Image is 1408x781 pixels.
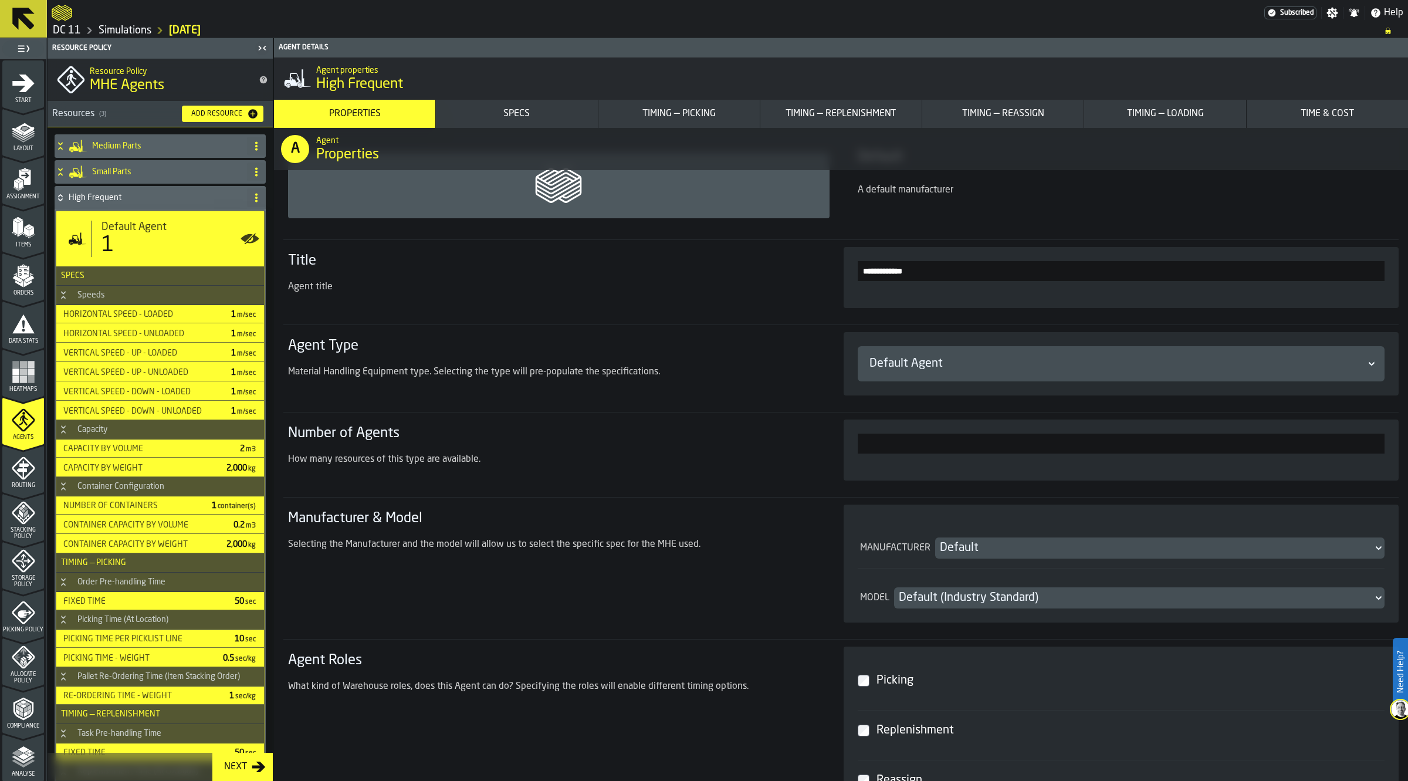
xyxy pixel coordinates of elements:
[235,749,257,757] span: 50
[288,509,815,528] h3: Manufacturer & Model
[274,38,1408,58] header: Agent details
[56,535,264,553] div: StatList-item-Container Capacity by Weight
[212,502,257,510] span: 1
[288,337,815,356] h3: Agent Type
[56,286,264,305] h3: title-section-Speeds
[90,65,249,76] h2: Sub Title
[288,280,815,294] div: Agent title
[2,771,44,777] span: Analyse
[56,630,264,648] div: StatList-item-Picking Time per Picklist line
[858,725,869,736] input: InputCheckbox-label-react-aria1854072492-:r1av:
[874,720,1383,741] div: InputCheckbox-react-aria1854072492-:r1av:
[99,24,151,37] a: link-to-/wh/i/2e91095d-d0fa-471d-87cf-b9f7f81665fc
[231,407,257,415] span: 1
[226,464,257,472] span: 2,000
[56,363,264,381] div: StatList-item-Vertical Speed - Up - Unloaded
[70,425,114,434] div: Capacity
[219,760,252,774] div: Next
[1322,7,1343,19] label: button-toggle-Settings
[1251,107,1403,121] div: Time & Cost
[869,356,1362,372] div: DropdownMenuValue-default
[59,634,225,644] div: Picking Time per Picklist line
[2,109,44,155] li: menu Layout
[229,692,257,700] span: 1
[56,553,264,573] h3: title-section-Timing — Picking
[59,597,225,606] div: Fixed time
[56,743,264,762] div: StatList-item-Fixed time
[237,408,256,415] span: m/sec
[69,193,242,202] h4: High Frequent
[56,724,264,743] h3: title-section-Task Pre-handling Time
[218,503,256,510] span: container(s)
[2,627,44,633] span: Picking Policy
[1264,6,1316,19] div: Menu Subscription
[246,522,256,529] span: m3
[2,40,44,57] label: button-toggle-Toggle Full Menu
[56,615,70,624] button: Button-Picking Time (At Location)-open
[603,107,755,121] div: Timing — Picking
[59,520,224,530] div: Container Capacity by Volume
[56,383,264,401] div: StatList-item-Vertical Speed - Down - Loaded
[235,597,257,606] span: 50
[187,110,247,118] div: Add Resource
[254,41,270,55] label: button-toggle-Close me
[56,496,264,515] div: StatList-item-Number of Containers
[235,693,256,700] span: sec/kg
[92,167,242,177] h4: Small Parts
[70,729,168,738] div: Task Pre-handling Time
[2,290,44,296] span: Orders
[169,24,201,37] a: link-to-/wh/i/2e91095d-d0fa-471d-87cf-b9f7f81665fc/simulations/ffab7c79-31d6-4342-bcc4-b8318f150ef9
[2,686,44,733] li: menu Compliance
[48,38,273,59] header: Resource Policy
[2,493,44,540] li: menu Stacking Policy
[858,528,1385,559] div: ManufacturerDropdownMenuValue-default
[2,194,44,200] span: Assignment
[858,661,1385,701] label: InputCheckbox-label-react-aria1854072492-:r1au:
[1089,107,1241,121] div: Timing — Loading
[245,636,256,643] span: sec
[70,615,175,624] div: Picking Time (At Location)
[56,649,264,667] div: StatList-item-Picking Time - Weight
[237,331,256,338] span: m/sec
[1084,100,1245,128] button: button-Timing — Loading
[245,750,256,757] span: sec
[56,610,264,630] h3: title-section-Picking Time (At Location)
[248,542,256,549] span: kg
[56,672,70,681] button: Button-Pallet Re-Ordering Time (Item Stacking Order)-open
[246,446,256,453] span: m3
[858,183,1399,197] div: A default manufacturer
[858,434,1385,454] label: input-value-
[2,434,44,441] span: Agents
[1384,6,1403,20] span: Help
[182,106,263,122] button: button-Add Resource
[245,599,256,606] span: sec
[237,312,256,319] span: m/sec
[70,672,247,681] div: Pallet Re-Ordering Time (Item Stacking Order)
[226,540,257,549] span: 2,000
[2,671,44,684] span: Allocate Policy
[52,2,72,23] a: logo-header
[2,542,44,589] li: menu Storage Policy
[59,748,225,758] div: Fixed time
[59,691,220,701] div: Re-Ordering Time - Weight
[55,134,242,158] div: Medium Parts
[235,635,257,643] span: 10
[922,100,1084,128] button: button-Timing — Reassign
[274,100,435,128] button: button-Properties
[1264,6,1316,19] a: link-to-/wh/i/2e91095d-d0fa-471d-87cf-b9f7f81665fc/settings/billing
[235,655,256,662] span: sec/kg
[231,330,257,338] span: 1
[288,365,815,379] div: Material Handling Equipment type. Selecting the type will pre-populate the specifications.
[56,402,264,420] div: StatList-item-Vertical Speed - Down - Unloaded
[2,590,44,637] li: menu Picking Policy
[248,465,256,472] span: kg
[2,97,44,104] span: Start
[223,654,257,662] span: 0.5
[59,444,231,454] div: Capacity by volume
[55,186,242,209] div: High Frequent
[288,537,815,552] div: Selecting the Manufacturer and the model will allow us to select the specific spec for the MHE used.
[899,590,1369,606] div: DropdownMenuValue-default-default
[858,346,1385,381] div: DropdownMenuValue-default
[56,344,264,362] div: StatList-item-Vertical Speed - Up - Loaded
[56,592,264,610] div: StatList-item-Fixed time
